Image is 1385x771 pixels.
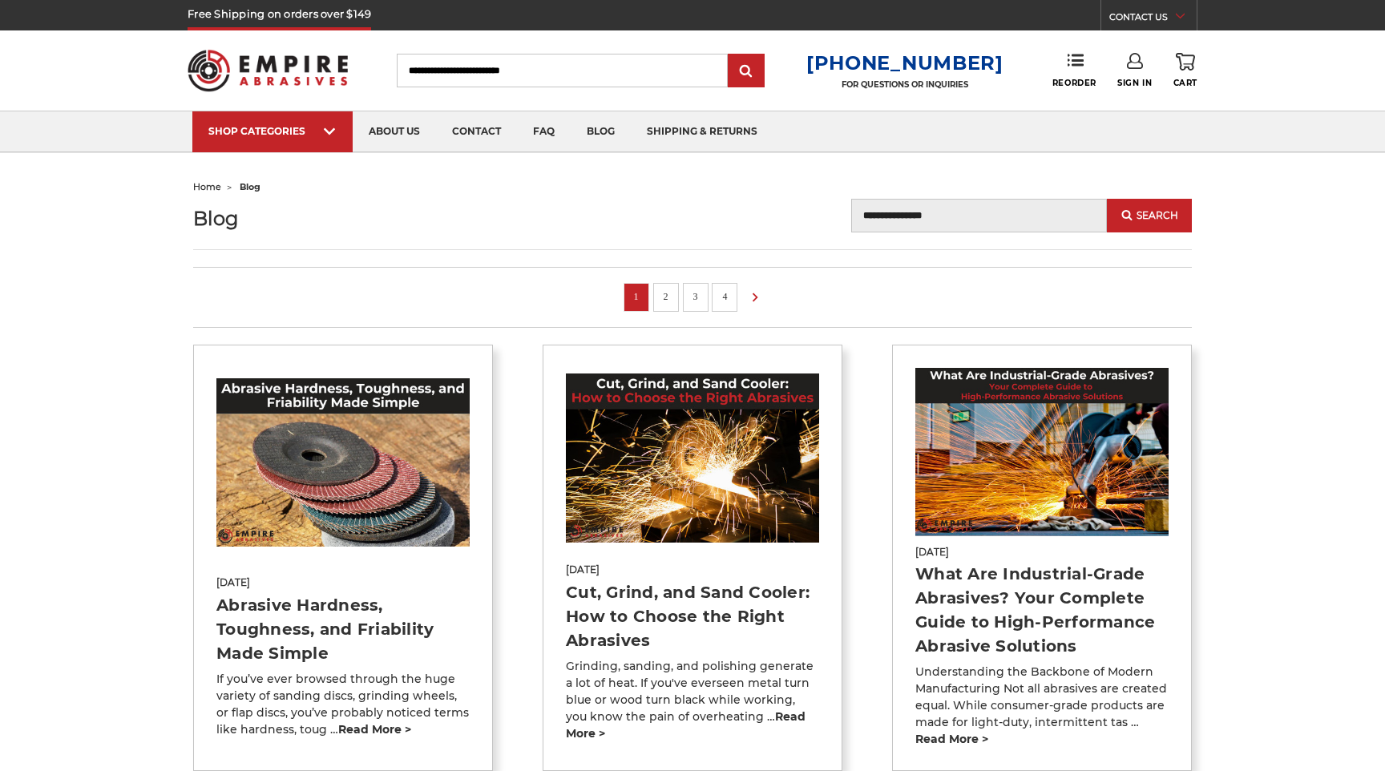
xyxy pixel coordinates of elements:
[571,111,631,152] a: blog
[1173,53,1197,88] a: Cart
[658,288,674,305] a: 2
[216,671,470,738] p: If you’ve ever browsed through the huge variety of sanding discs, grinding wheels, or flap discs,...
[915,732,988,746] a: read more >
[193,208,493,229] h1: Blog
[1173,78,1197,88] span: Cart
[353,111,436,152] a: about us
[566,658,819,742] p: Grinding, sanding, and polishing generate a lot of heat. If you've everseen metal turn blue or wo...
[1107,199,1192,232] button: Search
[240,181,260,192] span: blog
[566,583,810,650] a: Cut, Grind, and Sand Cooler: How to Choose the Right Abrasives
[216,595,434,663] a: Abrasive Hardness, Toughness, and Friability Made Simple
[1109,8,1197,30] a: CONTACT US
[915,564,1155,656] a: What Are Industrial-Grade Abrasives? Your Complete Guide to High-Performance Abrasive Solutions
[628,288,644,305] a: 1
[193,181,221,192] a: home
[566,373,819,542] img: Cut, Grind, and Sand Cooler: How to Choose the Right Abrasives
[566,709,806,741] a: read more >
[1052,78,1096,88] span: Reorder
[1117,78,1152,88] span: Sign In
[717,288,733,305] a: 4
[338,722,411,737] a: read more >
[1052,53,1096,87] a: Reorder
[915,368,1169,536] img: What Are Industrial-Grade Abrasives? Your Complete Guide to High-Performance Abrasive Solutions
[216,378,470,547] img: Abrasive Hardness, Toughness, and Friability Made Simple
[216,575,470,590] span: [DATE]
[631,111,773,152] a: shipping & returns
[730,55,762,87] input: Submit
[688,288,704,305] a: 3
[1137,210,1178,221] span: Search
[915,664,1169,748] p: Understanding the Backbone of Modern Manufacturing Not all abrasives are created equal. While con...
[566,563,819,577] span: [DATE]
[436,111,517,152] a: contact
[208,125,337,137] div: SHOP CATEGORIES
[188,39,348,102] img: Empire Abrasives
[517,111,571,152] a: faq
[806,79,1003,90] p: FOR QUESTIONS OR INQUIRIES
[806,51,1003,75] a: [PHONE_NUMBER]
[915,545,1169,559] span: [DATE]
